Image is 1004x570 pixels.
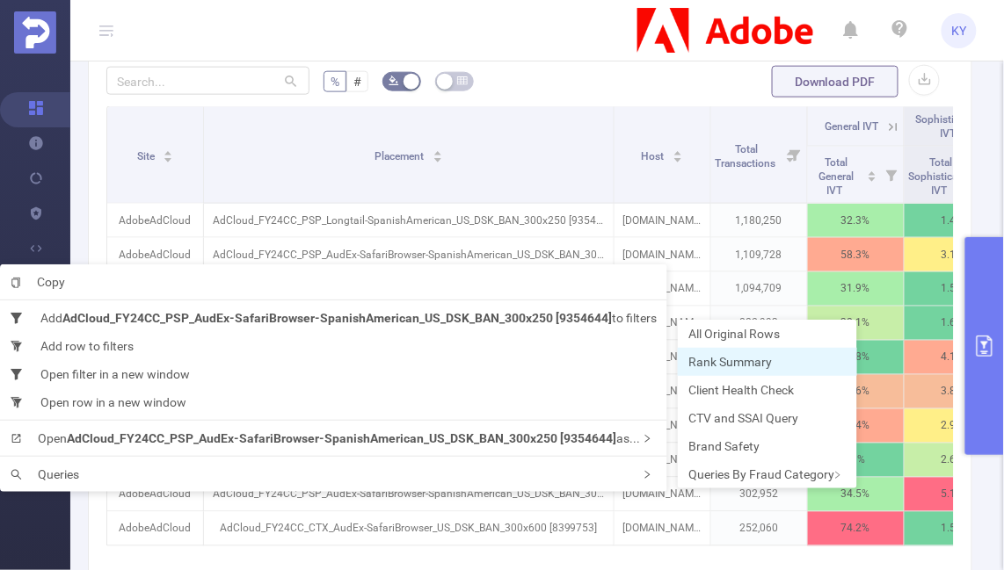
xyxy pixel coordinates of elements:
p: 34.5% [808,478,904,511]
i: icon: right [833,471,842,480]
i: icon: caret-up [673,148,683,154]
p: AdobeAdCloud [107,238,203,271]
span: Brand Safety [688,439,760,453]
span: Client Health Check [688,383,794,397]
input: Search... [106,67,309,95]
p: 32.3% [808,204,904,237]
p: [DOMAIN_NAME] [615,238,710,271]
p: 1,180,250 [711,204,807,237]
p: 5.1% [905,478,1000,511]
div: Sort [673,148,683,159]
span: Open as... [11,431,640,445]
i: icon: caret-down [433,155,442,161]
p: [DOMAIN_NAME] [615,512,710,545]
p: AdobeAdCloud [107,512,203,545]
p: 1.4% [905,204,1000,237]
p: 2.6% [905,444,1000,477]
p: 38.1% [808,307,904,340]
i: icon: caret-down [867,175,877,180]
span: Placement [375,150,426,162]
span: All Original Rows [688,327,780,341]
b: AdCloud_FY24CC_PSP_AudEx-SafariBrowser-SpanishAmerican_US_DSK_BAN_300x250 [9354644] [67,431,616,445]
i: icon: right [643,434,652,444]
p: 58.3% [808,238,904,271]
p: 3.1% [905,238,1000,271]
i: icon: bg-colors [389,76,399,86]
img: Protected Media [14,11,56,54]
p: 1.5% [905,272,1000,306]
p: AdCloud_FY24CC_PSP_AudEx-SafariBrowser-SpanishAmerican_US_DSK_BAN_300x250 [9354644] [204,238,614,271]
p: 302,952 [711,478,807,511]
div: Sort [867,169,877,179]
span: Rank Summary [688,355,772,369]
p: 2.9% [905,409,1000,443]
span: CTV and SSAI Query [688,411,798,425]
button: Download PDF [772,66,899,97]
p: 1.6% [905,307,1000,340]
span: Total Transactions [716,143,779,170]
p: 1,109,728 [711,238,807,271]
i: icon: caret-up [867,169,877,174]
i: Filter menu [782,107,807,203]
span: General IVT [825,120,878,133]
p: AdobeAdCloud [107,204,203,237]
span: Host [641,150,666,162]
p: 31.9% [808,272,904,306]
i: Filter menu [879,147,904,203]
span: # [353,75,361,89]
p: 3.8% [905,375,1000,408]
p: 1.5% [905,512,1000,545]
p: 74.2% [808,512,904,545]
p: 4.1% [905,341,1000,374]
span: Site [137,150,157,162]
span: Total Sophisticated IVT [909,156,973,197]
p: 882,993 [711,307,807,340]
p: 252,060 [711,512,807,545]
i: icon: copy [11,278,30,288]
div: Sort [163,148,173,159]
p: [DOMAIN_NAME] [615,204,710,237]
div: Sort [433,148,443,159]
span: Copy [11,275,65,289]
i: icon: caret-up [433,148,442,154]
span: KY [952,13,967,48]
p: 1,094,709 [711,272,807,306]
p: AdCloud_FY24CC_PSP_Longtail-SpanishAmerican_US_DSK_BAN_300x250 [9354649] [204,204,614,237]
span: Queries [11,467,79,481]
span: Total General IVT [818,156,854,197]
b: AdCloud_FY24CC_PSP_AudEx-SafariBrowser-SpanishAmerican_US_DSK_BAN_300x250 [9354644] [62,311,612,325]
i: icon: caret-down [164,155,173,161]
span: Sophisticated IVT [916,113,980,140]
p: AdCloud_FY24CC_CTX_AudEx-SafariBrowser_US_DSK_BAN_300x600 [8399753] [204,512,614,545]
i: icon: table [457,76,468,86]
i: icon: right [643,470,652,480]
div: Queries By Fraud Category [678,460,857,488]
i: icon: caret-up [164,148,173,154]
i: icon: caret-down [673,155,683,161]
i: icon: search [11,469,31,480]
span: % [331,75,339,89]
